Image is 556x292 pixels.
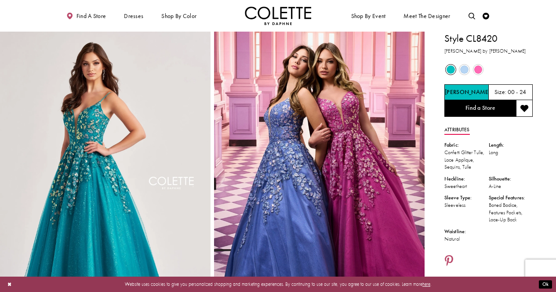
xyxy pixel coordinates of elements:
span: Shop By Event [349,7,387,25]
button: Close Dialog [4,278,15,290]
div: A-Line [489,183,533,190]
a: Meet the designer [402,7,452,25]
button: Submit Dialog [539,280,552,288]
a: Toggle search [467,7,477,25]
div: Sweetheart [444,183,488,190]
div: Pink [472,63,485,76]
div: Sleeveless [444,202,488,209]
div: Jade [444,63,457,76]
span: Find a store [76,13,106,19]
h5: 00 - 24 [508,89,527,96]
h1: Style CL8420 [444,32,533,46]
h3: [PERSON_NAME] by [PERSON_NAME] [444,47,533,55]
div: Natural [444,235,488,243]
div: Periwinkle [458,63,471,76]
a: Attributes [444,125,469,135]
div: Neckline: [444,175,488,183]
a: Find a Store [444,100,516,117]
span: Size: [494,89,506,96]
img: Colette by Daphne [245,7,312,25]
div: Long [489,149,533,156]
span: Dresses [124,13,143,19]
h5: Chosen color [445,89,491,96]
div: Sleeve Type: [444,194,488,202]
span: Meet the designer [403,13,450,19]
a: Check Wishlist [481,7,491,25]
div: Boned Bodice, Features Pockets, Lace-Up Back [489,202,533,224]
div: Product color controls state depends on size chosen [444,63,533,76]
span: Shop by color [160,7,198,25]
a: Share using Pinterest - Opens in new tab [444,255,454,268]
a: here [422,281,430,287]
button: Add to wishlist [516,100,533,117]
span: Dresses [122,7,145,25]
span: Shop By Event [351,13,386,19]
div: Confetti Glitter Tulle, Lace Applique, Sequins, Tulle [444,149,488,171]
div: Waistline: [444,228,488,235]
a: Find a store [65,7,108,25]
div: Silhouette: [489,175,533,183]
div: Length: [489,141,533,149]
span: Shop by color [161,13,196,19]
p: Website uses cookies to give you personalized shopping and marketing experiences. By continuing t... [48,280,508,288]
div: Special Features: [489,194,533,202]
a: Visit Home Page [245,7,312,25]
div: Fabric: [444,141,488,149]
